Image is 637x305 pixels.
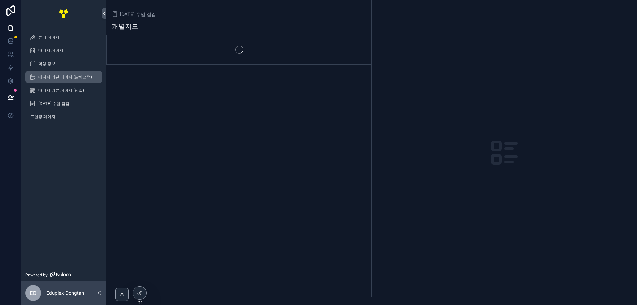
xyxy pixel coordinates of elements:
span: [DATE] 수업 점검 [120,11,156,18]
a: [DATE] 수업 점검 [112,11,156,18]
a: 교실장 페이지 [25,111,102,123]
span: 교실장 페이지 [31,114,55,119]
a: 매니저 리뷰 페이지 (당일) [25,84,102,96]
a: Powered by [21,269,106,281]
span: 튜터 페이지 [38,35,59,40]
span: 매니저 리뷰 페이지 (날짜선택) [38,74,92,80]
span: 매니저 리뷰 페이지 (당일) [38,88,84,93]
span: 매니저 페이지 [38,48,63,53]
a: [DATE] 수업 점검 [25,98,102,110]
span: [DATE] 수업 점검 [38,101,69,106]
span: 학생 정보 [38,61,55,66]
a: 매니저 리뷰 페이지 (날짜선택) [25,71,102,83]
span: ED [30,289,37,297]
div: scrollable content [21,27,106,131]
a: 튜터 페이지 [25,31,102,43]
img: App logo [58,8,69,19]
a: 학생 정보 [25,58,102,70]
span: Powered by [25,272,48,278]
p: Eduplex Dongtan [46,290,84,296]
h1: 개별지도 [112,22,138,31]
a: 매니저 페이지 [25,44,102,56]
